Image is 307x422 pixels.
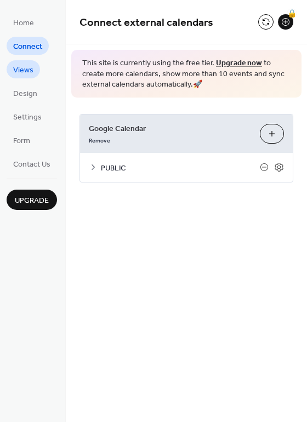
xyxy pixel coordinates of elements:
[7,84,44,102] a: Design
[7,37,49,55] a: Connect
[79,12,213,33] span: Connect external calendars
[216,56,262,71] a: Upgrade now
[7,60,40,78] a: Views
[89,136,110,144] span: Remove
[13,65,33,76] span: Views
[7,131,37,149] a: Form
[7,13,41,31] a: Home
[13,112,42,123] span: Settings
[89,123,251,134] span: Google Calendar
[13,18,34,29] span: Home
[13,135,30,147] span: Form
[7,155,57,173] a: Contact Us
[7,190,57,210] button: Upgrade
[13,41,42,53] span: Connect
[101,162,260,174] span: PUBLIC
[13,88,37,100] span: Design
[15,195,49,207] span: Upgrade
[82,58,291,90] span: This site is currently using the free tier. to create more calendars, show more than 10 events an...
[13,159,50,170] span: Contact Us
[7,107,48,126] a: Settings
